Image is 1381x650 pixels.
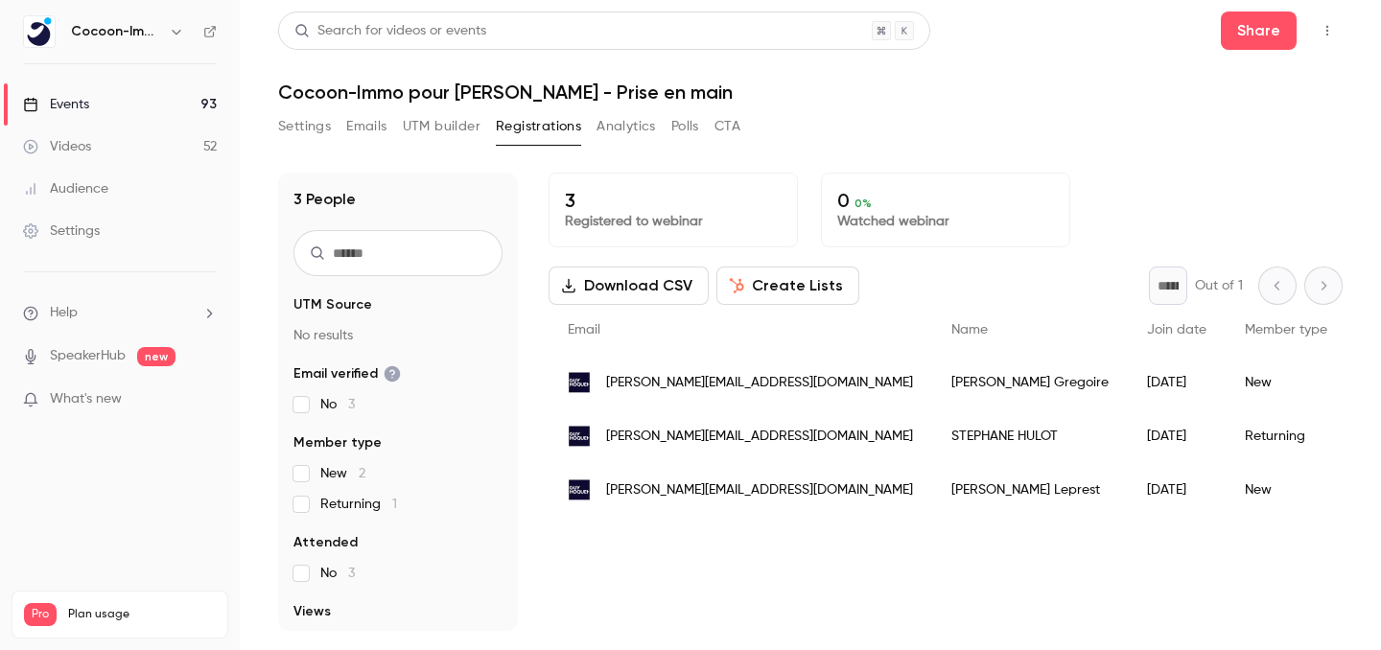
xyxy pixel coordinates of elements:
span: New [320,464,365,483]
span: 2 [359,467,365,480]
button: Create Lists [716,267,859,305]
button: Settings [278,111,331,142]
span: [PERSON_NAME][EMAIL_ADDRESS][DOMAIN_NAME] [606,427,913,447]
p: 0 [837,189,1054,212]
span: 0 % [854,197,872,210]
img: guyhoquet.com [568,478,591,501]
div: Settings [23,221,100,241]
h1: Cocoon-Immo pour [PERSON_NAME] - Prise en main [278,81,1343,104]
li: help-dropdown-opener [23,303,217,323]
div: Videos [23,137,91,156]
button: Share [1221,12,1297,50]
span: What's new [50,389,122,409]
p: Registered to webinar [565,212,782,231]
span: new [137,347,176,366]
span: Pro [24,603,57,626]
div: [DATE] [1128,463,1226,517]
span: Email verified [293,364,401,383]
button: Analytics [597,111,656,142]
span: Help [50,303,78,323]
div: Events [23,95,89,114]
div: [PERSON_NAME] Leprest [932,463,1128,517]
span: Attended [293,533,358,552]
div: Search for videos or events [294,21,486,41]
button: Download CSV [549,267,709,305]
span: 3 [348,398,355,411]
div: Returning [1226,409,1346,463]
div: [DATE] [1128,409,1226,463]
p: No results [293,326,503,345]
img: Cocoon-Immo [24,16,55,47]
p: Watched webinar [837,212,1054,231]
a: SpeakerHub [50,346,126,366]
span: Name [951,323,988,337]
button: CTA [714,111,740,142]
div: STEPHANE HULOT [932,409,1128,463]
span: No [320,395,355,414]
h6: Cocoon-Immo [71,22,161,41]
button: UTM builder [403,111,480,142]
div: [PERSON_NAME] Gregoire [932,356,1128,409]
p: Out of 1 [1195,276,1243,295]
span: Member type [1245,323,1327,337]
span: Email [568,323,600,337]
p: 3 [565,189,782,212]
span: 1 [392,498,397,511]
h1: 3 People [293,188,356,211]
span: Returning [320,495,397,514]
div: [DATE] [1128,356,1226,409]
span: No [320,564,355,583]
img: guyhoquet.com [568,371,591,394]
div: New [1226,356,1346,409]
span: 3 [348,567,355,580]
button: Emails [346,111,386,142]
span: Join date [1147,323,1206,337]
span: Views [293,602,331,621]
div: Audience [23,179,108,198]
button: Registrations [496,111,581,142]
span: [PERSON_NAME][EMAIL_ADDRESS][DOMAIN_NAME] [606,480,913,500]
span: UTM Source [293,295,372,314]
span: [PERSON_NAME][EMAIL_ADDRESS][DOMAIN_NAME] [606,373,913,393]
span: Member type [293,433,382,453]
div: New [1226,463,1346,517]
iframe: Noticeable Trigger [194,391,217,408]
button: Polls [671,111,699,142]
img: guyhoquet.com [568,425,591,448]
span: Plan usage [68,607,216,622]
